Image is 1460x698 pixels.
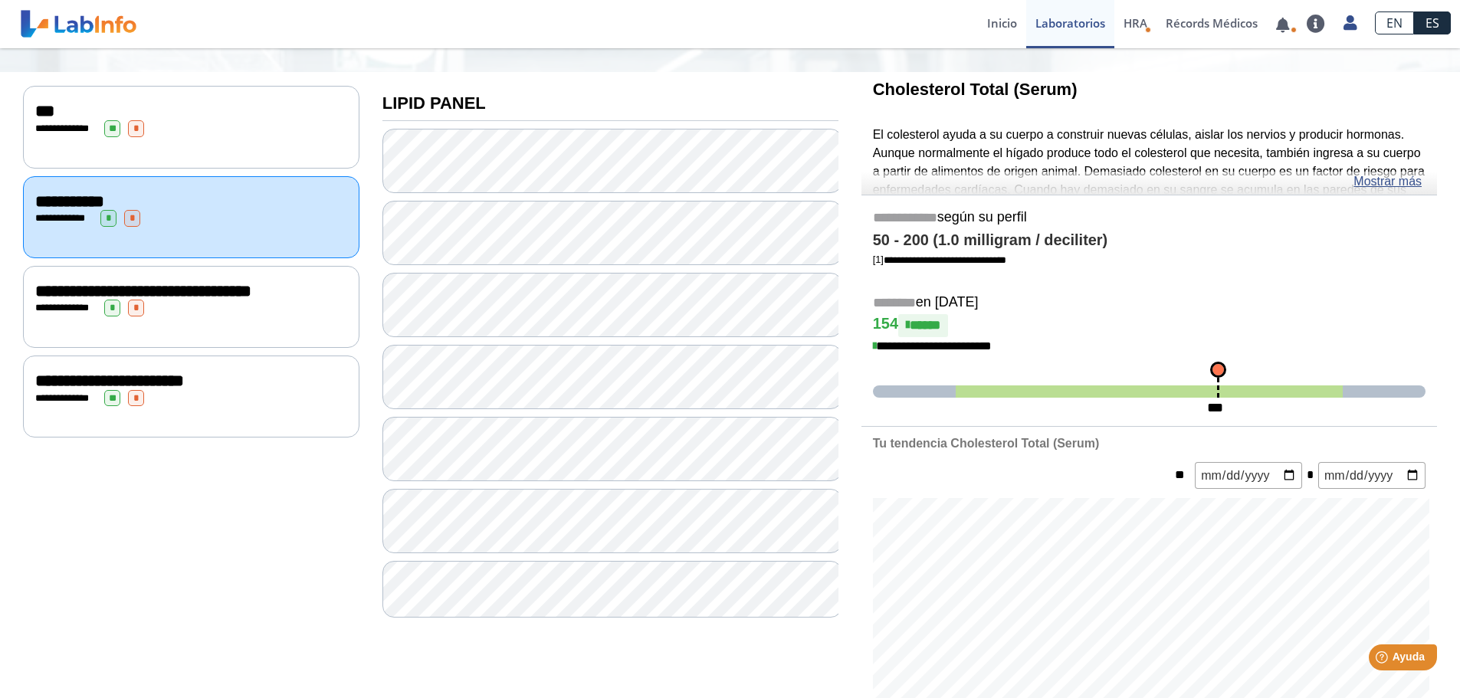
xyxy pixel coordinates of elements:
b: LIPID PANEL [382,93,486,113]
input: mm/dd/yyyy [1318,462,1426,489]
b: Tu tendencia Cholesterol Total (Serum) [873,437,1099,450]
h4: 154 [873,314,1426,337]
a: [1] [873,254,1006,265]
input: mm/dd/yyyy [1195,462,1302,489]
p: El colesterol ayuda a su cuerpo a construir nuevas células, aislar los nervios y producir hormona... [873,126,1426,254]
b: Cholesterol Total (Serum) [873,80,1078,99]
a: EN [1375,11,1414,34]
h5: según su perfil [873,209,1426,227]
h4: 50 - 200 (1.0 milligram / deciliter) [873,231,1426,250]
iframe: Help widget launcher [1324,638,1443,681]
h5: en [DATE] [873,294,1426,312]
a: ES [1414,11,1451,34]
span: HRA [1124,15,1147,31]
a: Mostrar más [1353,172,1422,191]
